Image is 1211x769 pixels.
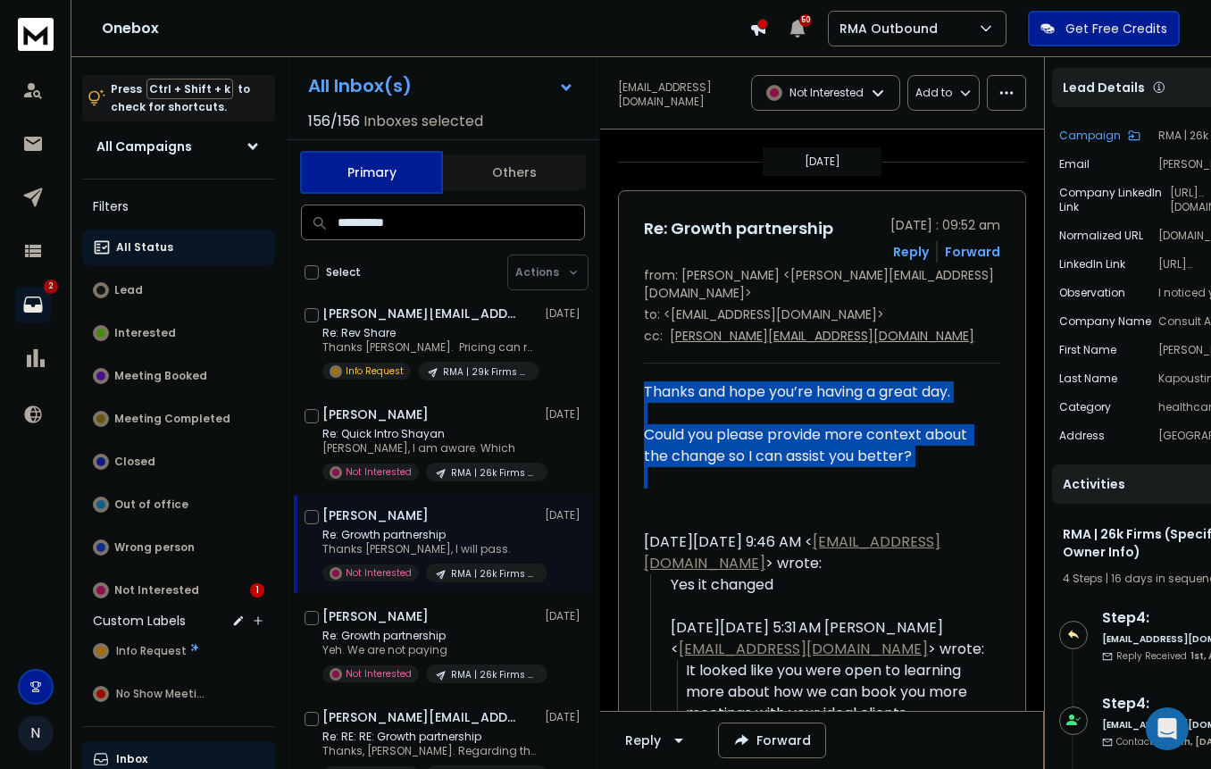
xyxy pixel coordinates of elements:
[116,240,173,255] p: All Status
[644,305,1000,323] p: to: <[EMAIL_ADDRESS][DOMAIN_NAME]>
[114,583,199,598] p: Not Interested
[82,230,275,265] button: All Status
[96,138,192,155] h1: All Campaigns
[322,730,537,744] p: Re: RE: RE: Growth partnership
[644,531,986,574] div: [DATE][DATE] 9:46 AM < > wrote:
[1059,257,1125,272] p: LinkedIn Link
[671,617,986,660] div: [DATE][DATE] 5:31 AM [PERSON_NAME] < > wrote:
[308,111,360,132] span: 156 / 156
[18,715,54,751] button: N
[346,364,404,378] p: Info Request
[625,731,661,749] div: Reply
[82,401,275,437] button: Meeting Completed
[322,326,537,340] p: Re: Rev Share
[82,129,275,164] button: All Campaigns
[322,708,519,726] h1: [PERSON_NAME][EMAIL_ADDRESS][DOMAIN_NAME]
[1059,157,1090,171] p: Email
[82,487,275,522] button: Out of office
[322,629,537,643] p: Re: Growth partnership
[82,444,275,480] button: Closed
[114,497,188,512] p: Out of office
[443,153,586,192] button: Others
[82,530,275,565] button: Wrong person
[545,609,585,623] p: [DATE]
[82,633,275,669] button: Info Request
[114,540,195,555] p: Wrong person
[322,643,537,657] p: Yeh. We are not paying
[1059,129,1140,143] button: Campaign
[18,18,54,51] img: logo
[322,340,537,355] p: Thanks [PERSON_NAME]. Pricing can range depending
[346,667,412,681] p: Not Interested
[322,744,537,758] p: Thanks, [PERSON_NAME]. Regarding the 15% revenue
[114,283,143,297] p: Lead
[611,723,704,758] button: Reply
[116,752,147,766] p: Inbox
[300,151,443,194] button: Primary
[82,272,275,308] button: Lead
[890,216,1000,234] p: [DATE] : 09:52 am
[82,676,275,712] button: No Show Meeting
[671,574,986,596] div: Yes it changed
[1059,129,1121,143] p: Campaign
[322,528,537,542] p: Re: Growth partnership
[644,266,1000,302] p: from: [PERSON_NAME] <[PERSON_NAME][EMAIL_ADDRESS][DOMAIN_NAME]>
[644,381,986,467] div: Thanks and hope you’re having a great day. Could you please provide more context about the change...
[114,412,230,426] p: Meeting Completed
[82,358,275,394] button: Meeting Booked
[146,79,233,99] span: Ctrl + Shift + k
[545,710,585,724] p: [DATE]
[1065,20,1167,38] p: Get Free Credits
[945,243,1000,261] div: Forward
[114,326,176,340] p: Interested
[644,216,833,241] h1: Re: Growth partnership
[102,18,749,39] h1: Onebox
[116,644,187,658] span: Info Request
[451,668,537,681] p: RMA | 26k Firms (Specific Owner Info)
[363,111,483,132] h3: Inboxes selected
[322,506,429,524] h1: [PERSON_NAME]
[322,542,537,556] p: Thanks [PERSON_NAME], I will pass.
[308,77,412,95] h1: All Inbox(s)
[915,86,952,100] p: Add to
[644,327,663,345] p: cc:
[443,365,529,379] p: RMA | 29k Firms (General Team Info)
[1059,372,1117,386] p: Last Name
[893,243,929,261] button: Reply
[82,573,275,608] button: Not Interested1
[789,86,864,100] p: Not Interested
[839,20,945,38] p: RMA Outbound
[294,68,589,104] button: All Inbox(s)
[1059,314,1151,329] p: Company Name
[44,280,58,294] p: 2
[545,306,585,321] p: [DATE]
[545,407,585,422] p: [DATE]
[451,466,537,480] p: RMA | 26k Firms (Specific Owner Info)
[114,455,155,469] p: Closed
[111,80,250,116] p: Press to check for shortcuts.
[451,567,537,581] p: RMA | 26k Firms (Specific Owner Info)
[322,607,429,625] h1: [PERSON_NAME]
[15,287,51,322] a: 2
[322,305,519,322] h1: [PERSON_NAME][EMAIL_ADDRESS][DOMAIN_NAME]
[545,508,585,522] p: [DATE]
[670,327,974,345] p: [PERSON_NAME][EMAIL_ADDRESS][DOMAIN_NAME]
[322,405,429,423] h1: [PERSON_NAME]
[1063,79,1145,96] p: Lead Details
[1059,186,1170,214] p: Company LinkedIn Link
[1059,400,1111,414] p: category
[116,687,210,701] span: No Show Meeting
[346,465,412,479] p: Not Interested
[322,427,537,441] p: Re: Quick Intro Shayan
[1059,429,1105,443] p: Address
[805,155,840,169] p: [DATE]
[1059,229,1143,243] p: Normalized URL
[82,315,275,351] button: Interested
[326,265,361,280] label: Select
[346,566,412,580] p: Not Interested
[1059,286,1125,300] p: observation
[322,441,537,456] p: [PERSON_NAME], I am aware. Which
[718,723,826,758] button: Forward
